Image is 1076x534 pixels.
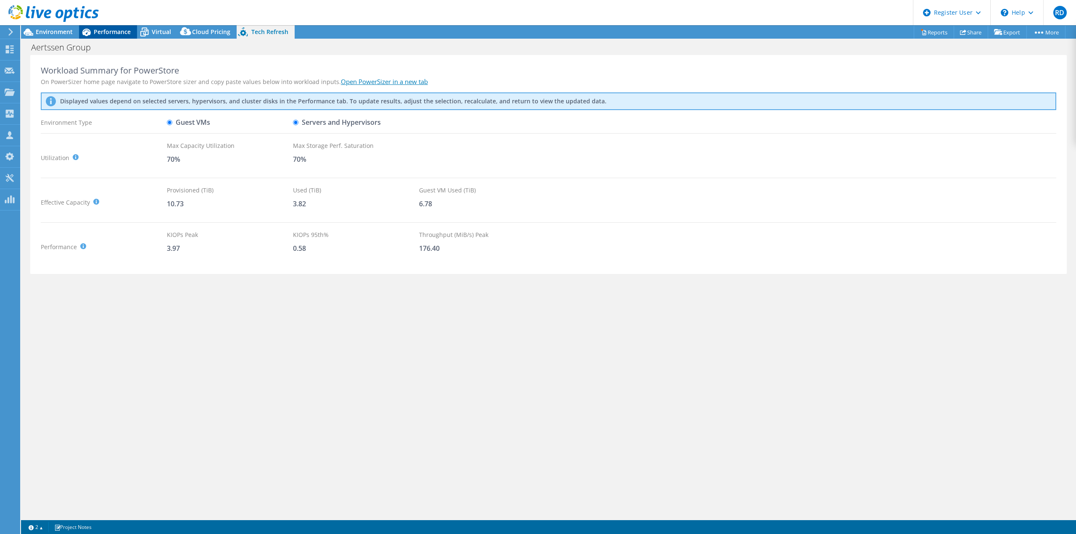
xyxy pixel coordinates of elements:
[60,97,459,105] p: Displayed values depend on selected servers, hypervisors, and cluster disks in the Performance ta...
[41,77,1056,86] div: On PowerSizer home page navigate to PowerStore sizer and copy paste values below into workload in...
[293,115,381,130] label: Servers and Hypervisors
[419,186,545,195] div: Guest VM Used (TiB)
[167,199,293,208] div: 10.73
[251,28,288,36] span: Tech Refresh
[152,28,171,36] span: Virtual
[23,522,49,532] a: 2
[293,141,419,150] div: Max Storage Perf. Saturation
[167,186,293,195] div: Provisioned (TiB)
[41,141,167,174] div: Utilization
[192,28,230,36] span: Cloud Pricing
[293,155,419,164] div: 70%
[293,120,298,125] input: Servers and Hypervisors
[954,26,988,39] a: Share
[27,43,104,52] h1: Aertssen Group
[36,28,73,36] span: Environment
[1026,26,1065,39] a: More
[1001,9,1008,16] svg: \n
[41,115,167,130] div: Environment Type
[48,522,98,532] a: Project Notes
[94,28,131,36] span: Performance
[41,230,167,263] div: Performance
[167,141,293,150] div: Max Capacity Utilization
[293,186,419,195] div: Used (TiB)
[293,230,419,239] div: KIOPs 95th%
[293,244,419,253] div: 0.58
[419,230,545,239] div: Throughput (MiB/s) Peak
[293,199,419,208] div: 3.82
[41,186,167,219] div: Effective Capacity
[167,155,293,164] div: 70%
[41,66,1056,76] div: Workload Summary for PowerStore
[167,120,172,125] input: Guest VMs
[167,230,293,239] div: KIOPs Peak
[419,199,545,208] div: 6.78
[167,244,293,253] div: 3.97
[167,115,210,130] label: Guest VMs
[341,77,428,86] a: Open PowerSizer in a new tab
[988,26,1027,39] a: Export
[914,26,954,39] a: Reports
[419,244,545,253] div: 176.40
[1053,6,1067,19] span: RD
